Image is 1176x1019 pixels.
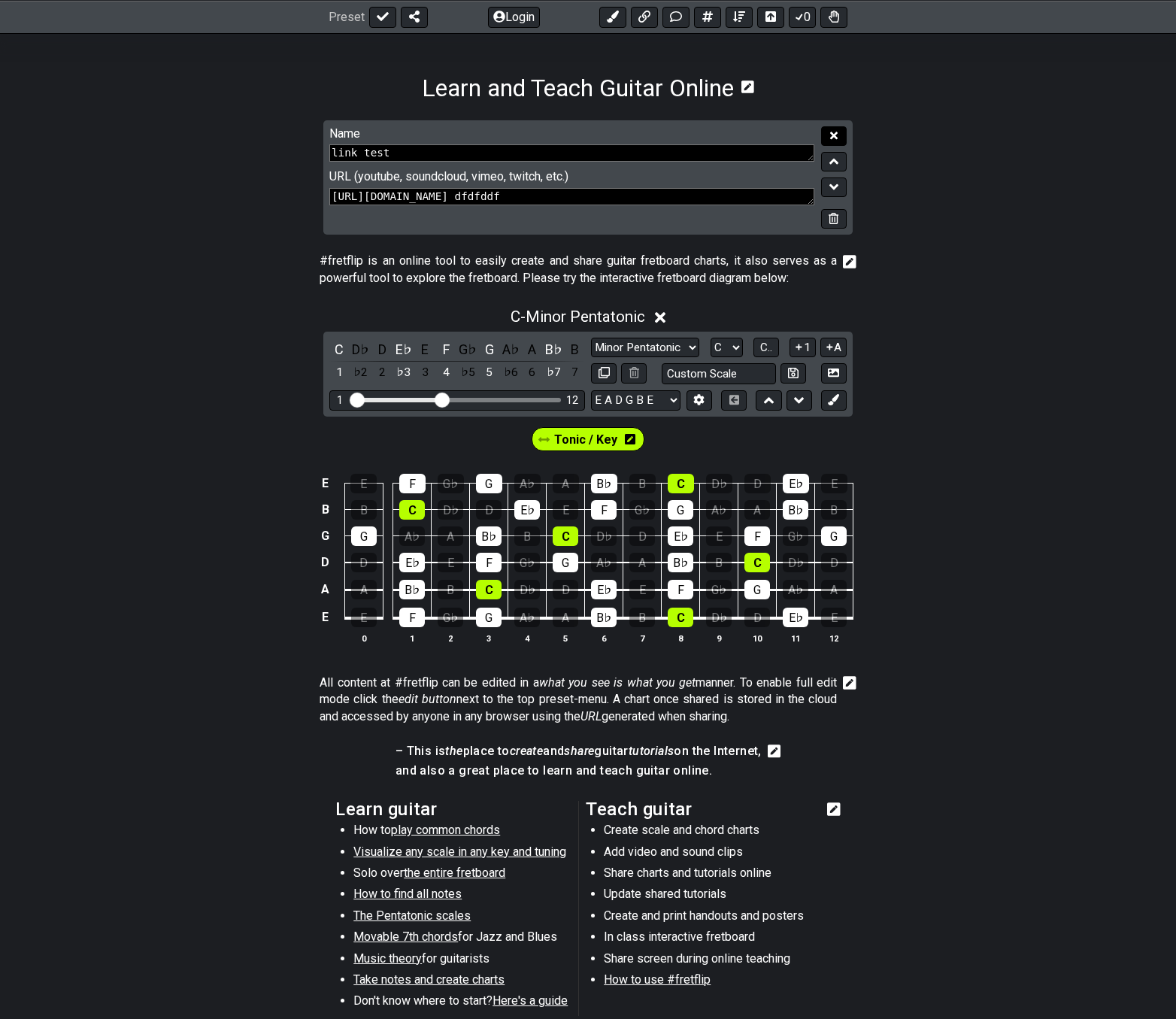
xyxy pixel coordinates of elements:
[780,363,806,384] button: Store user defined scale
[744,500,770,520] div: A
[514,553,540,572] div: G♭
[353,822,568,843] li: How to
[591,608,617,627] div: B♭
[768,743,781,761] i: Edit
[329,390,585,411] div: Visible fret range
[353,951,422,966] span: Music theory
[353,887,462,901] span: How to find all notes
[553,500,578,520] div: E
[586,801,821,817] h2: Teach guitar
[580,709,602,723] em: URL
[320,253,837,287] p: #fretflip is an online tool to easily create and share guitar fretboard charts, it also serves as...
[539,675,696,690] em: what you see is what you get
[756,390,781,411] button: Move up
[821,608,847,627] div: E
[604,929,818,950] li: In class interactive fretboard
[337,394,343,407] div: 1
[353,908,471,923] span: The Pentatonic scales
[523,362,542,383] div: toggle scale degree
[399,608,425,627] div: F
[631,6,658,27] button: Add media link
[604,951,818,972] li: Share screen during online teaching
[350,474,377,493] div: E
[821,126,847,147] button: Close
[629,744,674,758] em: tutorials
[544,362,563,383] div: toggle scale degree
[668,526,693,546] div: E♭
[480,362,499,383] div: toggle scale degree
[394,339,414,359] div: toggle pitch class
[476,553,502,572] div: F
[629,526,655,546] div: D
[476,474,502,493] div: G
[432,631,470,647] th: 2
[369,6,396,27] button: Done edit!
[393,631,432,647] th: 1
[553,474,579,493] div: A
[744,608,770,627] div: D
[458,362,477,383] div: toggle scale degree
[629,580,655,599] div: E
[396,743,762,783] span: Click to edit
[329,188,814,205] textarea: [URL][DOMAIN_NAME] dfdfddf
[538,434,549,447] i: Drag and drop to re-order
[744,526,770,546] div: F
[827,801,841,819] i: Edit
[523,339,542,359] div: toggle pitch class
[476,580,502,599] div: C
[625,429,635,450] i: Edit marker
[604,972,711,987] span: How to use #fretflip
[351,608,377,627] div: E
[821,500,847,520] div: B
[565,339,585,359] div: toggle pitch class
[604,865,818,886] li: Share charts and tutorials online
[372,339,392,359] div: toggle pitch class
[329,169,805,185] span: URL (youtube, soundcloud, vimeo, twitch, etc.)
[821,177,847,198] button: Move down
[547,631,585,647] th: 5
[514,500,540,520] div: E♭
[514,580,540,599] div: D♭
[415,362,435,383] div: toggle scale degree
[706,474,732,493] div: D♭
[510,744,543,758] em: create
[815,631,853,647] th: 12
[706,580,732,599] div: G♭
[565,362,585,383] div: toggle scale degree
[757,6,784,27] button: Toggle horizontal chord view
[599,6,626,27] button: Add an identical marker to each fretkit.
[623,631,662,647] th: 7
[399,553,425,572] div: E♭
[351,500,377,520] div: B
[721,390,747,411] button: Toggle horizontal chord view
[821,209,847,229] button: Delete
[706,553,732,572] div: B
[317,575,335,603] td: A
[564,744,594,758] em: share
[843,253,856,271] i: Edit
[476,526,502,546] div: B♭
[476,608,502,627] div: G
[329,362,349,383] div: toggle scale degree
[317,470,335,496] td: E
[604,822,818,843] li: Create scale and chord charts
[344,631,383,647] th: 0
[843,675,856,693] i: Edit
[687,390,712,411] button: Edit Tuning
[662,631,700,647] th: 8
[783,608,808,627] div: E♭
[706,526,732,546] div: E
[591,526,617,546] div: D♭
[726,6,753,27] button: Open sort Window
[399,526,425,546] div: A♭
[629,553,655,572] div: A
[320,675,837,725] p: All content at #fretflip can be edited in a manner. To enable full edit mode click the next to th...
[591,553,617,572] div: A♭
[700,631,738,647] th: 9
[329,144,814,162] textarea: link test
[629,608,655,627] div: B
[604,886,818,907] li: Update shared tutorials
[591,474,617,493] div: B♭
[437,339,456,359] div: toggle pitch class
[821,553,847,572] div: D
